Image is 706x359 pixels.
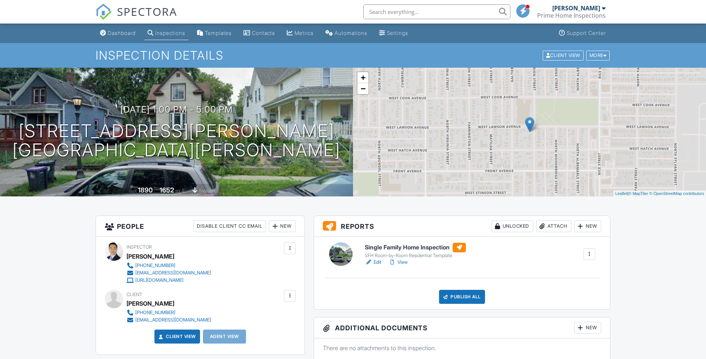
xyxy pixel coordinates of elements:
[389,259,408,266] a: View
[615,191,627,196] a: Leaflet
[365,243,466,252] h6: Single Family Home Inspection
[157,333,196,340] a: Client View
[13,121,340,160] h1: [STREET_ADDRESS][PERSON_NAME] [GEOGRAPHIC_DATA][PERSON_NAME]
[155,30,185,36] div: Inspections
[322,26,370,40] a: Automations (Basic)
[160,186,174,194] div: 1652
[387,30,408,36] div: Settings
[135,263,175,269] div: [PHONE_NUMBER]
[335,30,367,36] div: Automations
[138,186,153,194] div: 1890
[126,316,211,324] a: [EMAIL_ADDRESS][DOMAIN_NAME]
[314,317,610,338] h3: Additional Documents
[628,191,648,196] a: © MapTiler
[365,259,381,266] a: Edit
[135,317,211,323] div: [EMAIL_ADDRESS][DOMAIN_NAME]
[269,220,296,232] div: New
[135,310,175,316] div: [PHONE_NUMBER]
[556,26,609,40] a: Support Center
[193,220,266,232] div: Disable Client CC Email
[199,188,218,193] span: basement
[135,270,211,276] div: [EMAIL_ADDRESS][DOMAIN_NAME]
[126,298,174,309] div: [PERSON_NAME]
[252,30,275,36] div: Contacts
[567,30,606,36] div: Support Center
[357,83,368,94] a: Zoom out
[145,26,188,40] a: Inspections
[552,4,600,12] div: [PERSON_NAME]
[284,26,317,40] a: Metrics
[543,50,584,60] div: Client View
[117,4,177,19] span: SPECTORA
[135,277,183,283] div: [URL][DOMAIN_NAME]
[363,4,510,19] input: Search everything...
[365,243,466,259] a: Single Family Home Inspection SFH Room-by-Room Residential Template
[439,290,485,304] div: Publish All
[295,30,314,36] div: Metrics
[120,104,233,114] h3: [DATE] 1:00 pm - 5:00 pm
[205,30,232,36] div: Templates
[194,26,235,40] a: Templates
[365,253,466,259] div: SFH Room-by-Room Residential Template
[126,269,211,277] a: [EMAIL_ADDRESS][DOMAIN_NAME]
[536,220,571,232] div: Attach
[96,10,177,25] a: SPECTORA
[542,52,585,58] a: Client View
[574,220,601,232] div: New
[323,344,601,352] p: There are no attachments to this inspection.
[129,188,137,193] span: Built
[491,220,533,232] div: Unlocked
[126,292,142,297] span: Client
[240,26,278,40] a: Contacts
[96,216,304,237] h3: People
[586,50,610,60] div: More
[574,322,601,334] div: New
[96,49,610,62] h1: Inspection Details
[97,26,139,40] a: Dashboard
[126,262,211,269] a: [PHONE_NUMBER]
[613,191,706,197] div: |
[376,26,411,40] a: Settings
[126,251,174,262] div: [PERSON_NAME]
[126,244,152,250] span: Inspector
[126,309,211,316] a: [PHONE_NUMBER]
[357,72,368,83] a: Zoom in
[96,4,112,20] img: The Best Home Inspection Software - Spectora
[126,277,211,284] a: [URL][DOMAIN_NAME]
[314,216,610,237] h3: Reports
[175,188,185,193] span: sq. ft.
[537,12,606,19] div: Prime Home Inspections
[108,30,136,36] div: Dashboard
[649,191,704,196] a: © OpenStreetMap contributors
